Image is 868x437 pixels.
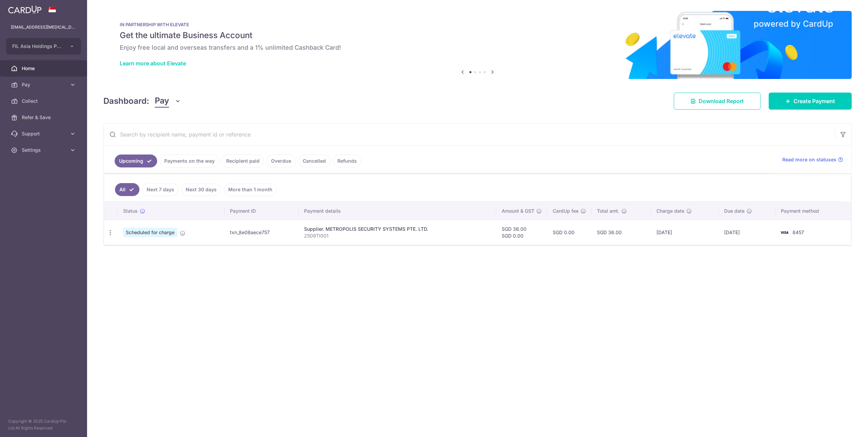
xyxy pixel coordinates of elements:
a: Next 30 days [181,183,221,196]
span: Settings [22,147,67,153]
span: Scheduled for charge [123,228,177,237]
a: Learn more about Elevate [120,60,186,67]
input: Search by recipient name, payment id or reference [104,124,835,145]
button: Pay [155,95,181,108]
h6: Enjoy free local and overseas transfers and a 1% unlimited Cashback Card! [120,44,835,52]
p: IN PARTNERSHIP WITH ELEVATE [120,22,835,27]
span: Pay [22,81,67,88]
img: CardUp [8,5,41,14]
th: Payment ID [224,202,299,220]
span: Support [22,130,67,137]
span: Amount & GST [502,208,534,214]
span: FIL Asia Holdings Pte Limited [12,43,63,50]
a: All [115,183,139,196]
a: Recipient paid [222,155,264,167]
span: Home [22,65,67,72]
a: Download Report [674,93,761,110]
a: Next 7 days [142,183,179,196]
td: SGD 36.00 SGD 0.00 [496,220,547,245]
td: [DATE] [719,220,775,245]
span: Status [123,208,138,214]
h4: Dashboard: [103,95,149,107]
span: Pay [155,95,169,108]
a: Read more on statuses [782,156,843,163]
span: Refer & Save [22,114,67,121]
div: Supplier. METROPOLIS SECURITY SYSTEMS PTE. LTD. [304,226,490,232]
td: SGD 36.00 [591,220,651,245]
a: Cancelled [298,155,330,167]
td: [DATE] [651,220,719,245]
span: Collect [22,98,67,104]
a: Create Payment [769,93,852,110]
span: Download Report [699,97,744,105]
td: SGD 0.00 [547,220,591,245]
th: Payment details [299,202,496,220]
a: More than 1 month [224,183,277,196]
h5: Get the ultimate Business Account [120,30,835,41]
span: Charge date [656,208,684,214]
p: 2509TI001 [304,232,490,239]
span: Total amt. [597,208,619,214]
img: Renovation banner [103,11,852,79]
a: Refunds [333,155,361,167]
a: Upcoming [115,155,157,167]
a: Overdue [267,155,296,167]
button: FIL Asia Holdings Pte Limited [6,38,81,54]
th: Payment method [775,202,851,220]
span: Create Payment [794,97,835,105]
p: [EMAIL_ADDRESS][MEDICAL_DATA][DOMAIN_NAME] [11,24,76,31]
span: Read more on statuses [782,156,836,163]
a: Payments on the way [160,155,219,167]
td: txn_8e08aece757 [224,220,299,245]
img: Bank Card [778,228,791,237]
span: CardUp fee [553,208,579,214]
span: Due date [724,208,745,214]
span: 8457 [792,229,804,235]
